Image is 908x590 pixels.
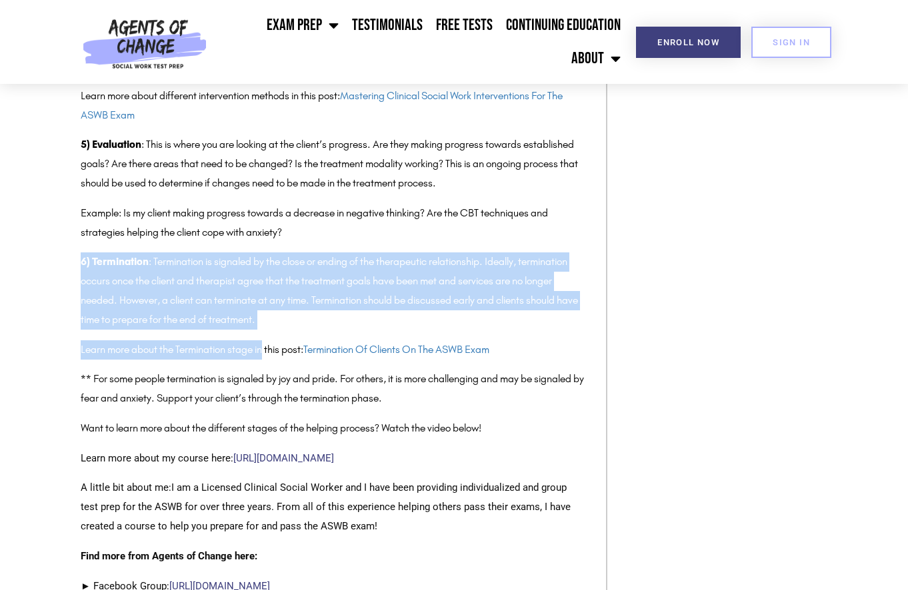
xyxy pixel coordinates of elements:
[303,343,489,356] a: Termination Of Clients On The ASWB Exam
[773,38,810,47] span: SIGN IN
[213,9,628,75] nav: Menu
[81,481,171,493] span: A little bit about me:
[81,452,334,464] span: Learn more about my course here:
[233,452,334,464] a: [URL][DOMAIN_NAME]
[657,38,719,47] span: Enroll Now
[81,340,586,360] p: Learn more about the Termination stage in this post:
[81,204,586,242] p: Example: Is my client making progress towards a decrease in negative thinking? Are the CBT techni...
[260,9,345,42] a: Exam Prep
[81,255,149,268] strong: 6) Termination
[81,370,586,408] p: ** For some people termination is signaled by joy and pride. For others, it is more challenging a...
[81,252,586,329] p: : Termination is signaled by the close or ending of the therapeutic relationship. Ideally, termin...
[345,9,429,42] a: Testimonials
[81,481,573,532] span: I am a Licensed Clinical Social Worker and I have been providing individualized and group test pr...
[81,419,586,438] p: Want to learn more about the different stages of the helping process? Watch the video below!
[751,27,831,58] a: SIGN IN
[81,135,586,192] p: : This is where you are looking at the client’s progress. Are they making progress towards establ...
[81,138,141,150] strong: 5) Evaluation
[81,550,257,562] strong: Find more from Agents of Change here:
[81,87,586,125] p: Learn more about different intervention methods in this post:
[565,42,627,75] a: About
[636,27,741,58] a: Enroll Now
[81,89,563,121] a: Mastering Clinical Social Work Interventions For The ASWB Exam
[499,9,627,42] a: Continuing Education
[429,9,499,42] a: Free Tests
